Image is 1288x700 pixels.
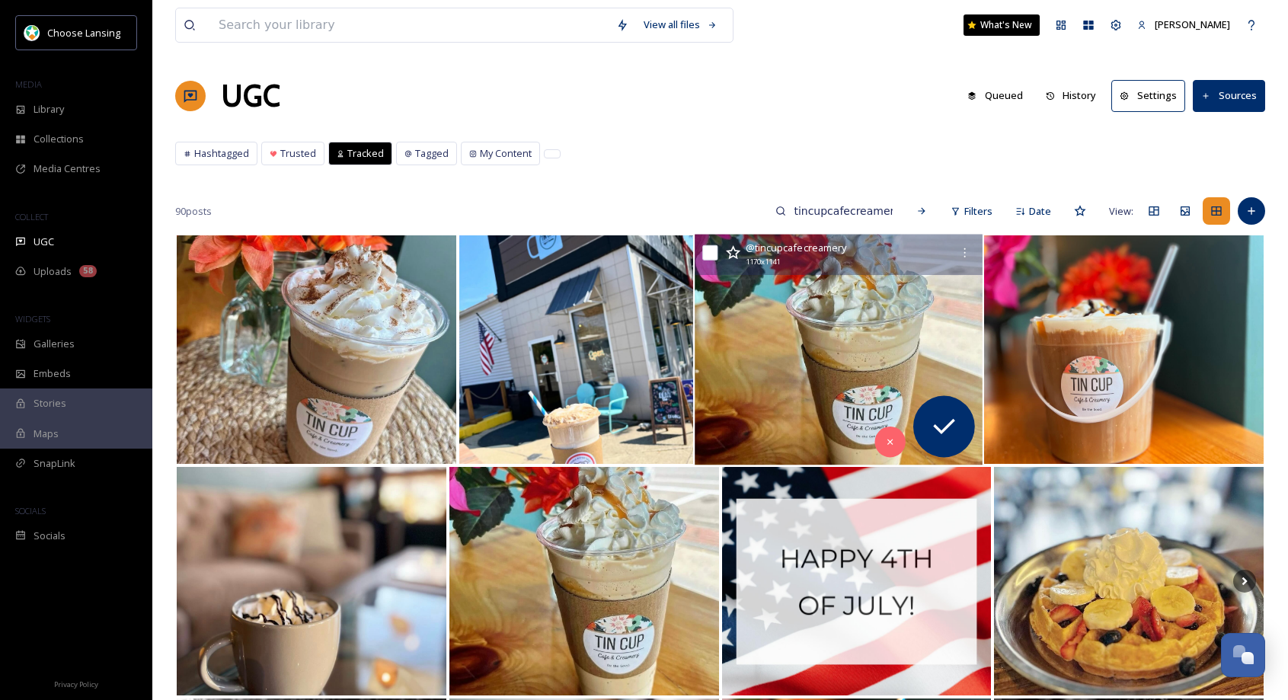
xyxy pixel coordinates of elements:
img: 🏁 Wednesday, 8/20 - The Michigan Old US-27 Motor Tour is making its 19th annual trip from Coldwat... [459,235,693,464]
a: [PERSON_NAME] [1130,10,1238,40]
img: 🥁 It’s here…. the “Coffee Bucket”! 32 ounces of cold, creamy coffee - split with a friend, or tak... [984,235,1264,464]
img: 🌻 It’s “Sunflower Fest” at bridgeandmainmarket! Saturday, 8/23 we will be celebrating with a “Sun... [177,235,456,464]
span: Library [34,102,64,117]
input: Search [786,196,900,226]
button: Sources [1193,80,1265,111]
span: Privacy Policy [54,679,98,689]
img: ☀️ August is here! Specials include our Tanline Latte (All-Natural Caramel & Coconut) 🏝️ Watermel... [695,235,983,465]
span: COLLECT [15,211,48,222]
button: Open Chat [1221,633,1265,677]
span: Media Centres [34,161,101,176]
img: 🇺🇸 Happy 4th of July! We’re OPEN! Start the weekend off at the TC! 🧇 Red, White & Blue Waffle w. ... [994,467,1264,695]
span: Stories [34,396,66,411]
button: Settings [1111,80,1185,111]
span: Tracked [347,146,384,161]
img: logo.jpeg [24,25,40,40]
a: Settings [1111,80,1193,111]
span: MEDIA [15,78,42,90]
button: History [1038,81,1104,110]
span: Collections [34,132,84,146]
a: History [1038,81,1112,110]
a: Privacy Policy [54,674,98,692]
span: Maps [34,427,59,441]
span: [PERSON_NAME] [1155,18,1230,31]
span: Socials [34,529,66,543]
img: 📣 We’re closing at 12pm today (Friday, 7/4) and tomorrow (Saturday, 7/5)! Wishing everyone a safe... [722,467,991,695]
input: Search your library [211,8,609,42]
span: Embeds [34,366,71,381]
button: Queued [960,81,1031,110]
img: ☁️ When it’s feeling like Fall… We’ve got a cozy spot on the couch for you! Work, study, or meet ... [177,467,446,695]
span: 90 posts [175,204,212,219]
span: Date [1029,204,1051,219]
span: Uploads [34,264,72,279]
div: 58 [79,265,97,277]
span: Choose Lansing [47,26,120,40]
a: View all files [636,10,725,40]
span: WIDGETS [15,313,50,324]
a: What's New [964,14,1040,36]
a: UGC [221,73,280,119]
span: 1170 x 1141 [746,257,780,268]
span: SnapLink [34,456,75,471]
span: My Content [480,146,532,161]
span: View: [1109,204,1133,219]
span: SOCIALS [15,505,46,516]
span: @ tincupcafecreamery [746,241,846,254]
span: Trusted [280,146,316,161]
a: Queued [960,81,1038,110]
span: UGC [34,235,54,249]
span: Galleries [34,337,75,351]
span: Hashtagged [194,146,249,161]
img: ☀️ Looking for a mid-week pick-me-up? Try an Espresso Milkshake! ☕️ 2 shots of espresso blended w... [449,467,719,695]
span: Filters [964,204,992,219]
span: Tagged [415,146,449,161]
